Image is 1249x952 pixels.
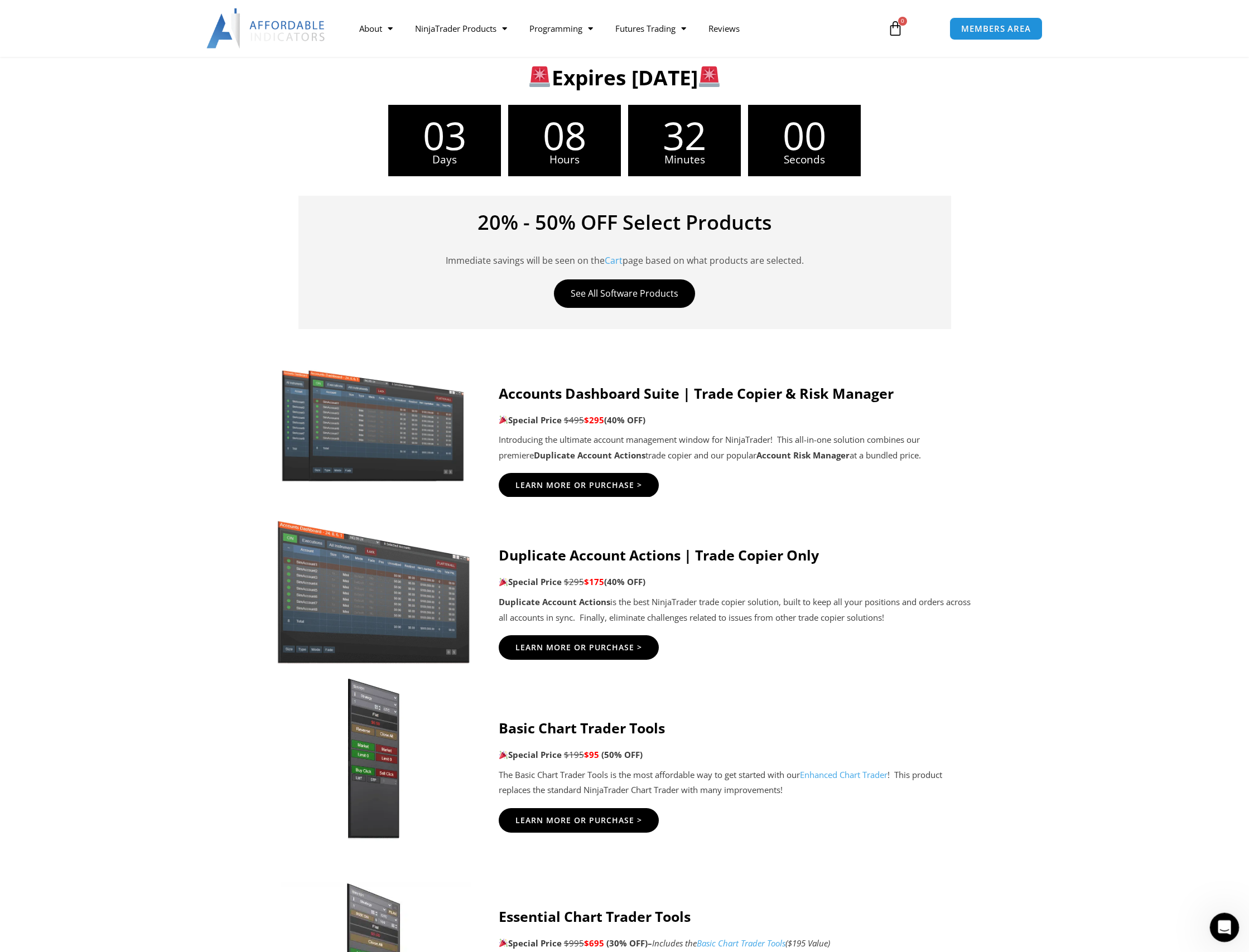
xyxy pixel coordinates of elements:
[529,66,550,87] img: 🚨
[697,16,751,41] a: Reviews
[348,16,404,41] a: About
[508,154,621,165] span: Hours
[961,25,1031,33] span: MEMBERS AREA
[604,414,645,426] b: (40% OFF)
[206,8,326,49] img: LogoAI | Affordable Indicators – NinjaTrader
[499,547,973,563] h4: Duplicate Account Actions | Trade Copier Only
[800,769,888,780] a: Enhanced Chart Trader
[748,154,861,165] span: Seconds
[584,937,604,949] span: $695
[348,16,875,41] nav: Menu
[1210,913,1240,943] iframe: Intercom live chat
[564,937,584,949] span: $995
[756,450,850,461] strong: Account Risk Manager
[276,675,471,843] img: BasicTools | Affordable Indicators – NinjaTrader
[515,816,642,824] span: Learn More Or Purchase >
[949,17,1043,40] a: MEMBERS AREA
[584,414,604,426] span: $295
[606,937,652,949] b: (30% OFF)
[404,16,518,41] a: NinjaTrader Products
[871,12,920,45] a: 0
[499,751,508,759] img: 🎉
[605,254,623,267] a: Cart
[276,365,471,484] img: Screenshot 2024-11-20 151221 | Affordable Indicators – NinjaTrader
[388,116,501,154] span: 03
[515,481,642,489] span: Learn More Or Purchase >
[534,450,645,461] strong: Duplicate Account Actions
[499,595,973,626] p: is the best NinjaTrader trade copier solution, built to keep all your positions and orders across...
[604,16,697,41] a: Futures Trading
[564,576,584,587] span: $295
[601,749,643,760] span: (50% OFF)
[584,576,604,587] span: $175
[499,939,508,947] img: 🎉
[604,576,645,587] b: (40% OFF)
[388,154,501,165] span: Days
[315,238,934,268] p: Immediate savings will be seen on the page based on what products are selected.
[272,64,977,91] h3: Expires [DATE]
[518,16,604,41] a: Programming
[499,767,973,799] p: The Basic Chart Trader Tools is the most affordable way to get started with our ! This product re...
[499,414,562,426] strong: Special Price
[748,116,861,154] span: 00
[584,749,599,760] span: $95
[499,578,508,586] img: 🎉
[499,596,610,607] strong: Duplicate Account Actions
[628,116,741,154] span: 32
[499,907,691,926] strong: Essential Chart Trader Tools
[554,279,695,308] a: See All Software Products
[315,212,934,233] h4: 20% - 50% OFF Select Products
[898,17,907,26] span: 0
[499,473,659,497] a: Learn More Or Purchase >
[699,66,720,87] img: 🚨
[697,937,785,949] a: Basic Chart Trader Tools
[499,415,508,424] img: 🎉
[515,644,642,651] span: Learn More Or Purchase >
[652,937,830,949] i: Includes the ($195 Value)
[499,718,665,737] strong: Basic Chart Trader Tools
[499,576,562,587] strong: Special Price
[499,808,659,833] a: Learn More Or Purchase >
[508,116,621,154] span: 08
[499,635,659,660] a: Learn More Or Purchase >
[499,384,894,403] strong: Accounts Dashboard Suite | Trade Copier & Risk Manager
[564,749,584,760] span: $195
[499,937,562,949] strong: Special Price
[499,432,973,463] p: Introducing the ultimate account management window for NinjaTrader! This all-in-one solution comb...
[499,749,562,760] strong: Special Price
[564,414,584,426] span: $495
[648,937,652,949] strong: –
[628,154,741,165] span: Minutes
[276,509,471,664] img: Screenshot 2024-08-26 15414455555 | Affordable Indicators – NinjaTrader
